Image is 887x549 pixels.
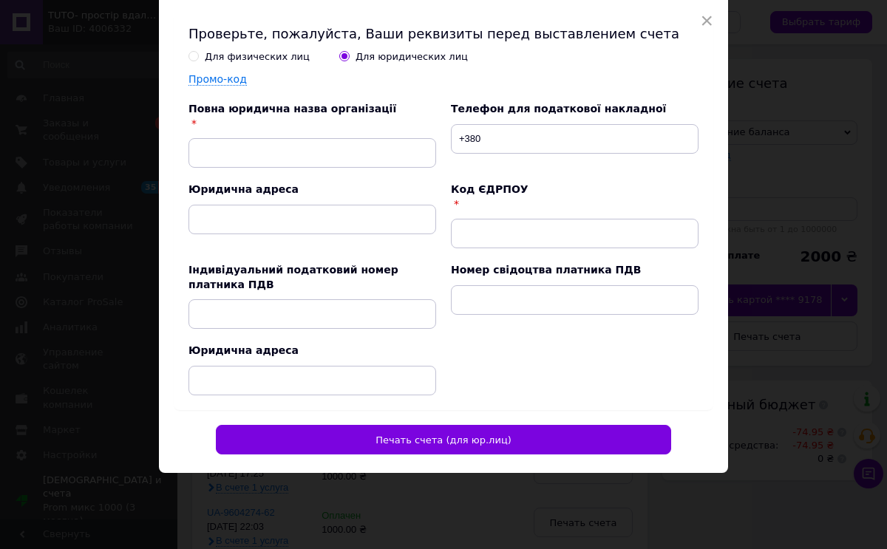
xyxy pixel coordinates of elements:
label: Індивідуальний податковий номер платника ПДВ [188,264,398,290]
label: Юридична адреса [188,344,299,356]
button: Печать счета (для юр.лиц) [216,425,671,454]
label: Номер свідоцтва платника ПДВ [451,264,641,276]
label: Повна юридична назва організації [188,103,396,115]
div: Для юридических лиц [356,50,468,64]
div: Для физических лиц [205,50,310,64]
label: Телефон для податкової накладної [451,103,666,115]
span: × [700,8,713,33]
span: Печать счета (для юр.лиц) [375,434,512,446]
label: Юридична адреса [188,183,299,195]
h2: Проверьте, пожалуйста, Ваши реквизиты перед выставлением счета [188,24,699,43]
label: Код ЄДРПОУ [451,183,529,195]
label: Промо-код [188,73,247,85]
